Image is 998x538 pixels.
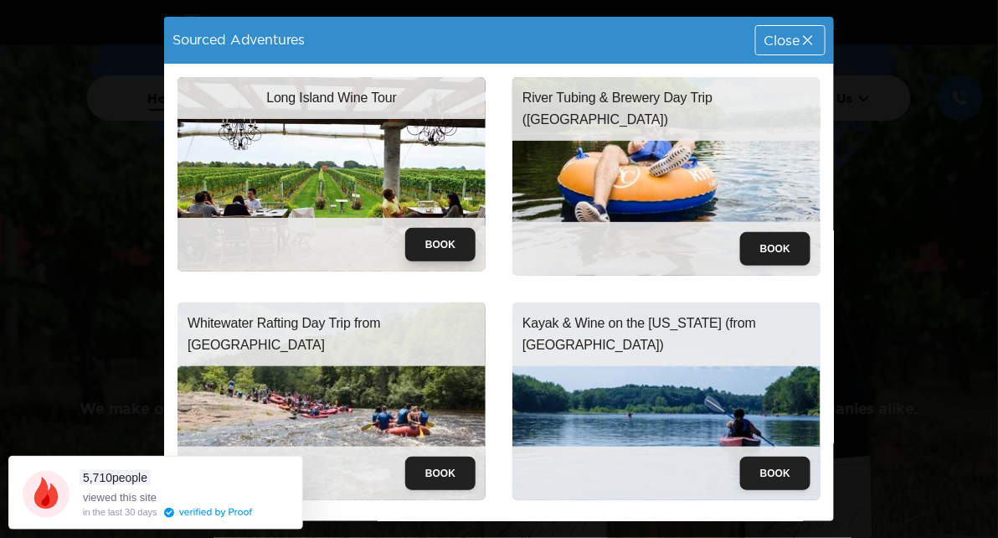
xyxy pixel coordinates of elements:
button: Book [405,228,476,261]
button: Book [740,457,810,490]
div: in the last 30 days [83,508,157,517]
span: Close [764,34,800,47]
span: 5,710 [83,471,112,484]
p: Kayak & Wine on the [US_STATE] (from [GEOGRAPHIC_DATA]) [522,313,810,356]
button: Book [405,457,476,490]
img: kayak-wine.jpeg [512,303,821,501]
button: Book [740,232,810,266]
p: Whitewater Rafting Day Trip from [GEOGRAPHIC_DATA] [188,313,476,356]
p: River Tubing & Brewery Day Trip ([GEOGRAPHIC_DATA]) [522,87,810,131]
span: viewed this site [83,491,157,504]
span: people [80,470,151,485]
p: Long Island Wine Tour [266,87,397,109]
img: whitewater-rafting.jpeg [177,303,486,501]
img: wine-tour-trip.jpeg [177,77,486,272]
div: Sourced Adventures [164,23,313,56]
img: river-tubing.jpeg [512,77,821,276]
